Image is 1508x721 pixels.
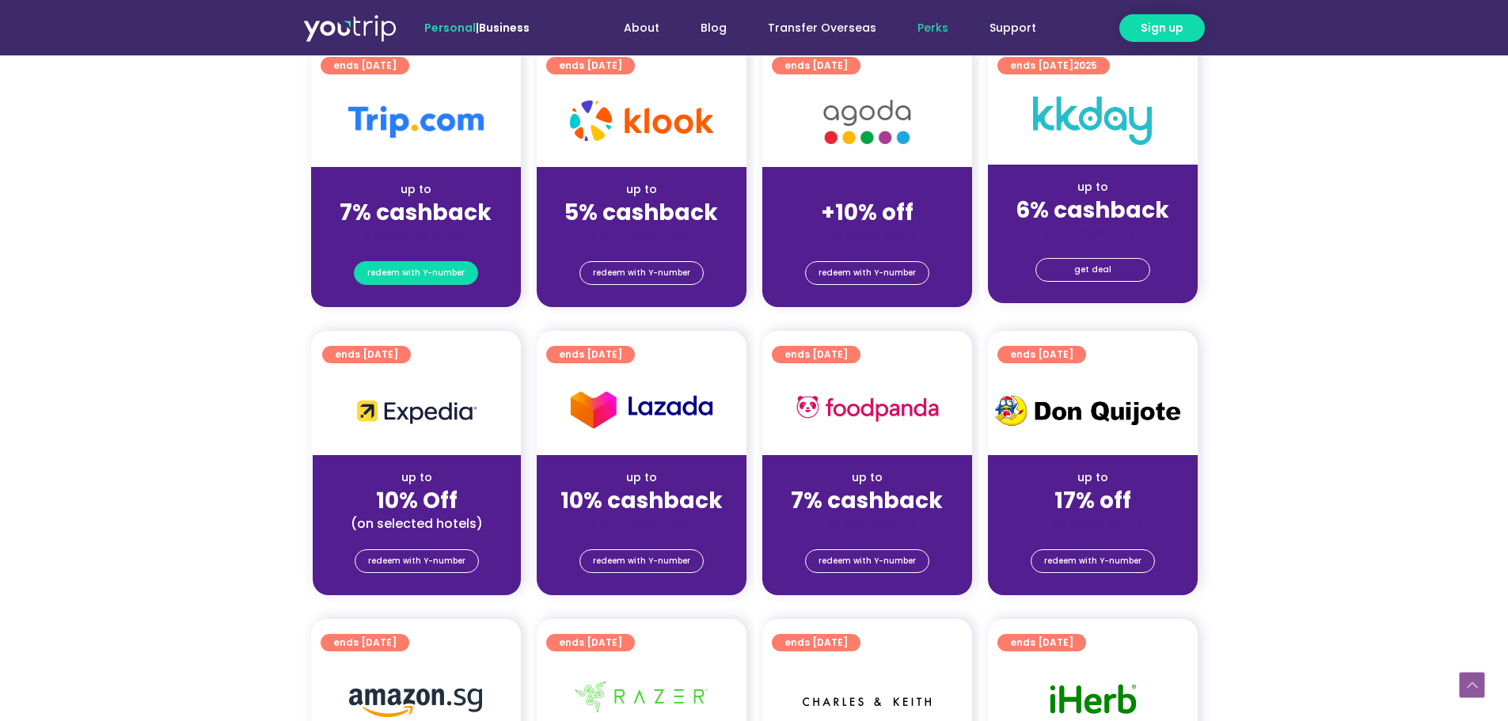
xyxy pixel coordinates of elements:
[549,515,734,532] div: (for stays only)
[355,549,479,573] a: redeem with Y-number
[593,262,690,284] span: redeem with Y-number
[997,346,1086,363] a: ends [DATE]
[1054,485,1131,516] strong: 17% off
[805,261,929,285] a: redeem with Y-number
[680,13,747,43] a: Blog
[549,469,734,486] div: up to
[1035,258,1150,282] a: get deal
[1031,549,1155,573] a: redeem with Y-number
[772,346,860,363] a: ends [DATE]
[354,261,478,285] a: redeem with Y-number
[593,550,690,572] span: redeem with Y-number
[333,634,397,651] span: ends [DATE]
[479,20,530,36] a: Business
[424,20,530,36] span: |
[564,197,718,228] strong: 5% cashback
[747,13,897,43] a: Transfer Overseas
[324,227,508,244] div: (for stays only)
[853,181,882,197] span: up to
[559,57,622,74] span: ends [DATE]
[775,469,959,486] div: up to
[1074,259,1111,281] span: get deal
[559,346,622,363] span: ends [DATE]
[819,550,916,572] span: redeem with Y-number
[376,485,458,516] strong: 10% Off
[1073,59,1097,72] span: 2025
[579,549,704,573] a: redeem with Y-number
[1010,634,1073,651] span: ends [DATE]
[546,57,635,74] a: ends [DATE]
[1010,57,1097,74] span: ends [DATE]
[368,550,465,572] span: redeem with Y-number
[805,549,929,573] a: redeem with Y-number
[324,181,508,198] div: up to
[1044,550,1141,572] span: redeem with Y-number
[340,197,492,228] strong: 7% cashback
[579,261,704,285] a: redeem with Y-number
[546,346,635,363] a: ends [DATE]
[969,13,1057,43] a: Support
[322,346,411,363] a: ends [DATE]
[1016,195,1169,226] strong: 6% cashback
[784,346,848,363] span: ends [DATE]
[333,57,397,74] span: ends [DATE]
[1001,179,1185,195] div: up to
[1001,225,1185,241] div: (for stays only)
[772,57,860,74] a: ends [DATE]
[897,13,969,43] a: Perks
[549,181,734,198] div: up to
[559,634,622,651] span: ends [DATE]
[321,634,409,651] a: ends [DATE]
[325,469,508,486] div: up to
[1141,20,1183,36] span: Sign up
[335,346,398,363] span: ends [DATE]
[821,197,914,228] strong: +10% off
[1119,14,1205,42] a: Sign up
[549,227,734,244] div: (for stays only)
[321,57,409,74] a: ends [DATE]
[784,57,848,74] span: ends [DATE]
[775,227,959,244] div: (for stays only)
[424,20,476,36] span: Personal
[1001,469,1185,486] div: up to
[572,13,1057,43] nav: Menu
[603,13,680,43] a: About
[997,57,1110,74] a: ends [DATE]2025
[772,634,860,651] a: ends [DATE]
[775,515,959,532] div: (for stays only)
[560,485,723,516] strong: 10% cashback
[546,634,635,651] a: ends [DATE]
[1001,515,1185,532] div: (for stays only)
[367,262,465,284] span: redeem with Y-number
[791,485,943,516] strong: 7% cashback
[784,634,848,651] span: ends [DATE]
[997,634,1086,651] a: ends [DATE]
[819,262,916,284] span: redeem with Y-number
[325,515,508,532] div: (on selected hotels)
[1010,346,1073,363] span: ends [DATE]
